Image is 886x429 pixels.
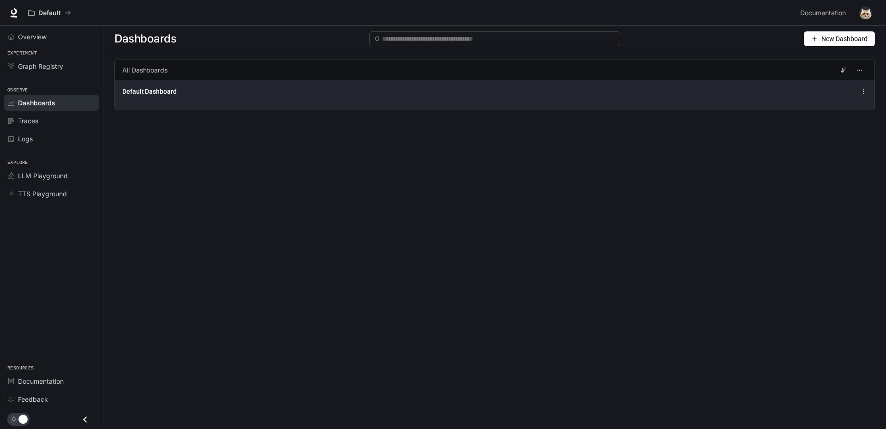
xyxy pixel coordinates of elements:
span: New Dashboard [821,34,868,44]
span: Dashboards [114,30,176,48]
p: Default [38,9,61,17]
span: TTS Playground [18,189,67,199]
span: Traces [18,116,38,126]
button: User avatar [856,4,875,22]
button: New Dashboard [804,31,875,46]
span: Feedback [18,394,48,404]
a: Traces [4,113,99,129]
a: Overview [4,29,99,45]
a: LLM Playground [4,168,99,184]
a: Dashboards [4,95,99,111]
a: Logs [4,131,99,147]
button: Close drawer [75,410,96,429]
span: LLM Playground [18,171,68,181]
a: Default Dashboard [122,87,177,96]
a: Documentation [796,4,853,22]
a: TTS Playground [4,186,99,202]
span: Dark mode toggle [18,414,28,424]
span: Logs [18,134,33,144]
span: Documentation [18,376,64,386]
button: All workspaces [24,4,75,22]
span: Documentation [800,7,846,19]
span: Dashboards [18,98,55,108]
span: Overview [18,32,47,42]
a: Feedback [4,391,99,407]
a: Graph Registry [4,58,99,74]
img: User avatar [859,6,872,19]
span: All Dashboards [122,66,168,75]
span: Graph Registry [18,61,63,71]
a: Documentation [4,373,99,389]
